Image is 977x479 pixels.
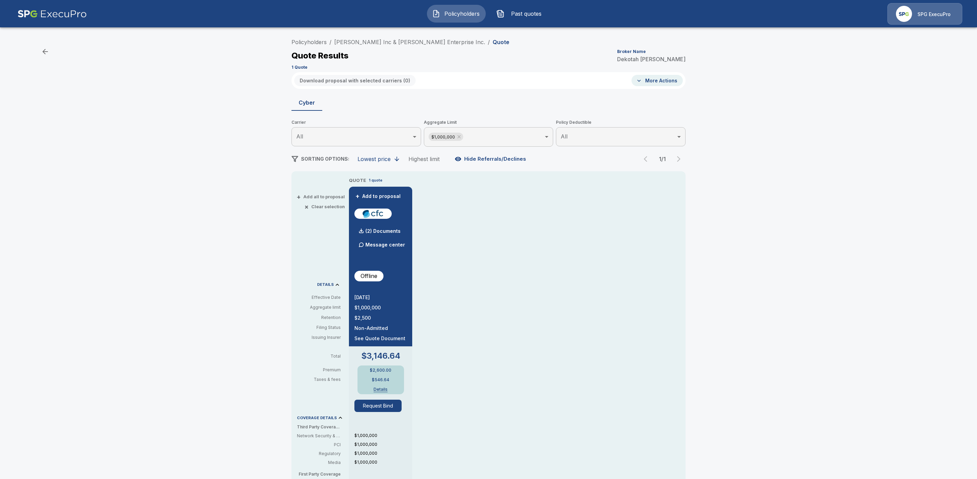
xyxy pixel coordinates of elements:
p: COVERAGE DETAILS [297,416,337,420]
button: Details [367,387,394,391]
p: Taxes & fees [297,377,346,382]
p: QUOTE [349,177,366,184]
p: Media [297,460,341,466]
button: Past quotes IconPast quotes [491,5,550,23]
span: + [355,194,360,199]
p: Premium [297,368,346,372]
span: SORTING OPTIONS: [301,156,349,162]
span: Policy Deductible [556,119,686,126]
button: Download proposal with selected carriers (0) [294,75,416,86]
li: / [329,38,331,46]
p: Network Security & Privacy Liability [297,433,341,439]
p: $1,000,000 [354,433,412,439]
p: Quote [493,39,509,45]
span: All [561,133,568,140]
a: Agency IconSPG ExecuPro [887,3,962,25]
img: cfccyber [357,209,389,219]
nav: breadcrumb [291,38,509,46]
div: Highest limit [408,156,440,162]
p: SPG ExecuPro [917,11,951,18]
p: Filing Status [297,324,341,331]
p: First Party Coverage [297,471,346,477]
p: Total [297,354,346,358]
span: Policyholders [443,10,481,18]
span: Past quotes [507,10,545,18]
img: Agency Icon [896,6,912,22]
p: Dekotah [PERSON_NAME] [617,56,686,62]
img: AA Logo [17,3,87,25]
p: Message center [365,241,405,248]
p: Non-Admitted [354,326,407,331]
p: Quote Results [291,52,349,60]
button: Policyholders IconPolicyholders [427,5,486,23]
span: Aggregate Limit [424,119,553,126]
p: $1,000,000 [354,459,412,465]
span: All [296,133,303,140]
p: Effective Date [297,294,341,301]
p: DETAILS [317,283,334,287]
p: [DATE] [354,295,407,300]
p: Third Party Coverage [297,424,346,430]
button: Request Bind [354,400,402,412]
div: Lowest price [357,156,391,162]
a: [PERSON_NAME] Inc & [PERSON_NAME] Enterprise Inc. [334,39,485,45]
p: $3,146.64 [361,352,400,360]
p: $546.64 [372,378,389,382]
p: Issuing Insurer [297,334,341,341]
a: Policyholders [291,39,327,45]
p: $2,500 [354,316,407,320]
p: $1,000,000 [354,305,407,310]
button: Cyber [291,94,322,111]
p: 1 quote [369,177,382,183]
p: Aggregate limit [297,304,341,310]
button: More Actions [631,75,683,86]
img: Past quotes Icon [496,10,505,18]
p: $1,000,000 [354,441,412,448]
p: Regulatory [297,451,341,457]
p: Broker Name [617,50,646,54]
p: 1 Quote [291,65,308,69]
span: × [304,204,309,209]
img: Policyholders Icon [432,10,440,18]
p: Retention [297,315,341,321]
span: $1,000,000 [429,133,458,141]
span: Request Bind [354,400,407,412]
div: $1,000,000 [429,133,463,141]
li: / [488,38,490,46]
span: Carrier [291,119,421,126]
button: Hide Referrals/Declines [453,152,529,165]
p: $2,600.00 [370,368,391,372]
button: +Add to proposal [354,192,402,200]
button: ×Clear selection [306,204,345,209]
span: + [297,195,301,199]
p: $1,000,000 [354,450,412,456]
p: See Quote Document [354,336,407,341]
p: Offline [361,272,377,280]
p: (2) Documents [365,229,401,234]
p: PCI [297,442,341,448]
button: +Add all to proposal [298,195,345,199]
p: 1 / 1 [655,156,669,162]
